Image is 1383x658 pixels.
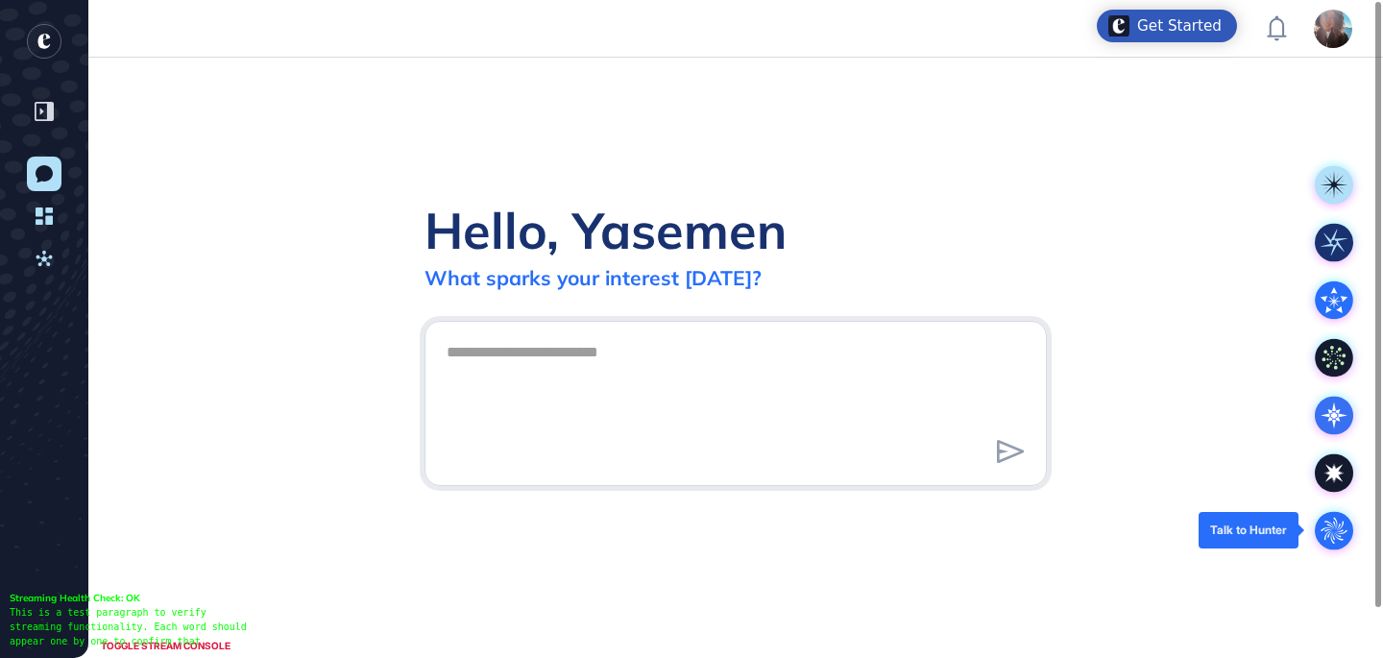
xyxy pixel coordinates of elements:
div: Get Started [1137,16,1222,36]
div: Talk to Hunter [1210,524,1287,537]
div: entrapeer-logo [27,24,61,59]
div: What sparks your interest [DATE]? [425,265,762,290]
img: user-avatar [1314,10,1352,48]
div: TOGGLE STREAM CONSOLE [96,634,235,658]
div: Hello, Yasemen [425,199,787,261]
div: Open Get Started checklist [1097,10,1237,42]
img: launcher-image-alternative-text [1108,15,1129,37]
